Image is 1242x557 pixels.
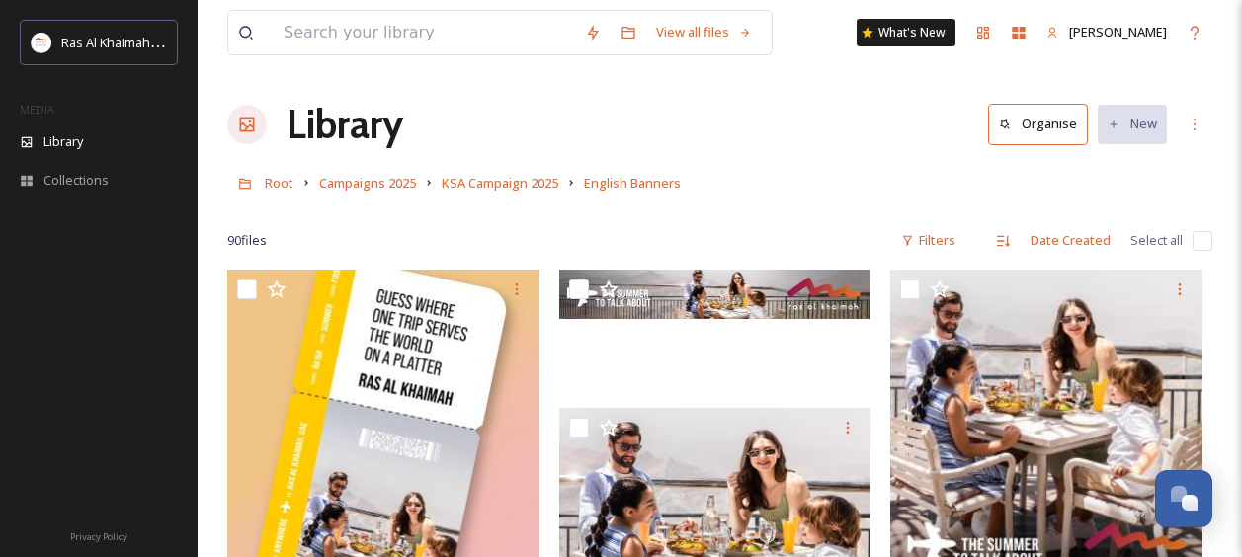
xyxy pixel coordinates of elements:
a: View all files [646,13,762,51]
span: Library [43,132,83,151]
span: Select all [1130,231,1183,250]
a: Library [287,95,403,154]
a: Privacy Policy [70,523,127,547]
a: What's New [857,19,955,46]
button: Open Chat [1155,470,1212,527]
button: New [1098,105,1167,143]
div: Filters [891,221,965,260]
button: Organise [988,104,1088,144]
span: Ras Al Khaimah Tourism Development Authority [61,33,341,51]
span: Collections [43,171,109,190]
a: English Banners [584,171,681,195]
span: 90 file s [227,231,267,250]
a: [PERSON_NAME] [1036,13,1177,51]
span: Root [265,174,293,192]
span: KSA Campaign 2025 [442,174,558,192]
input: Search your library [274,11,575,54]
a: Organise [988,104,1098,144]
a: Root [265,171,293,195]
span: English Banners [584,174,681,192]
img: Logo_RAKTDA_RGB-01.png [32,33,51,52]
span: MEDIA [20,102,54,117]
span: Campaigns 2025 [319,174,416,192]
span: Privacy Policy [70,530,127,543]
span: [PERSON_NAME] [1069,23,1167,40]
a: KSA Campaign 2025 [442,171,558,195]
a: Campaigns 2025 [319,171,416,195]
div: Date Created [1021,221,1120,260]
